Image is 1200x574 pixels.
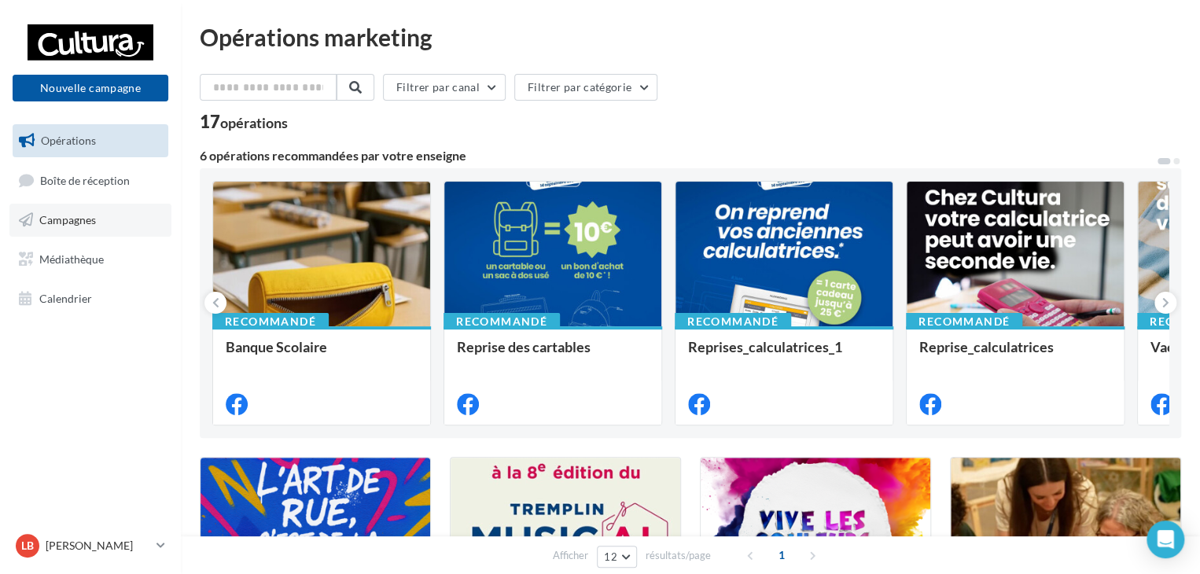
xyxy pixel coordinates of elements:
[906,313,1022,330] div: Recommandé
[9,164,171,197] a: Boîte de réception
[604,550,617,563] span: 12
[553,548,588,563] span: Afficher
[41,134,96,147] span: Opérations
[1147,521,1184,558] div: Open Intercom Messenger
[769,543,794,568] span: 1
[212,313,329,330] div: Recommandé
[514,74,657,101] button: Filtrer par catégorie
[39,291,92,304] span: Calendrier
[9,282,171,315] a: Calendrier
[13,531,168,561] a: LB [PERSON_NAME]
[226,338,327,355] span: Banque Scolaire
[200,25,1181,49] div: Opérations marketing
[9,124,171,157] a: Opérations
[597,546,637,568] button: 12
[9,243,171,276] a: Médiathèque
[675,313,791,330] div: Recommandé
[39,252,104,266] span: Médiathèque
[457,338,591,355] span: Reprise des cartables
[13,75,168,101] button: Nouvelle campagne
[9,204,171,237] a: Campagnes
[21,538,34,554] span: LB
[200,149,1156,162] div: 6 opérations recommandées par votre enseigne
[444,313,560,330] div: Recommandé
[46,538,150,554] p: [PERSON_NAME]
[919,338,1054,355] span: Reprise_calculatrices
[688,338,842,355] span: Reprises_calculatrices_1
[200,113,288,131] div: 17
[40,173,130,186] span: Boîte de réception
[220,116,288,130] div: opérations
[39,213,96,226] span: Campagnes
[646,548,711,563] span: résultats/page
[383,74,506,101] button: Filtrer par canal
